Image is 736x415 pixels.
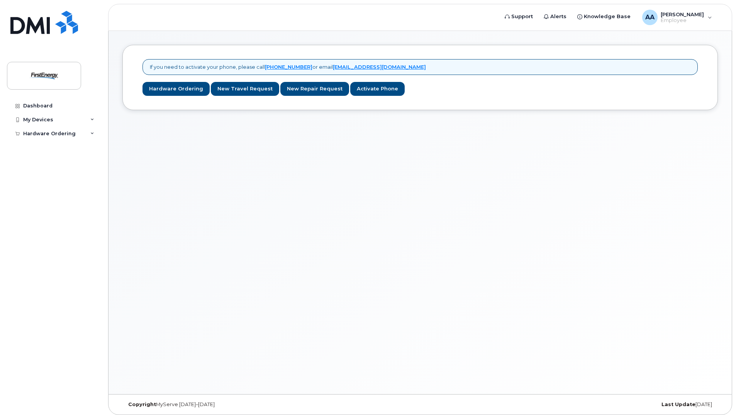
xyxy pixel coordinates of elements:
a: [EMAIL_ADDRESS][DOMAIN_NAME] [333,64,426,70]
strong: Copyright [128,401,156,407]
a: Hardware Ordering [142,82,210,96]
a: [PHONE_NUMBER] [265,64,312,70]
a: Activate Phone [350,82,405,96]
p: If you need to activate your phone, please call or email [150,63,426,71]
div: [DATE] [519,401,718,408]
div: MyServe [DATE]–[DATE] [122,401,321,408]
a: New Travel Request [211,82,279,96]
a: New Repair Request [280,82,349,96]
strong: Last Update [661,401,695,407]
